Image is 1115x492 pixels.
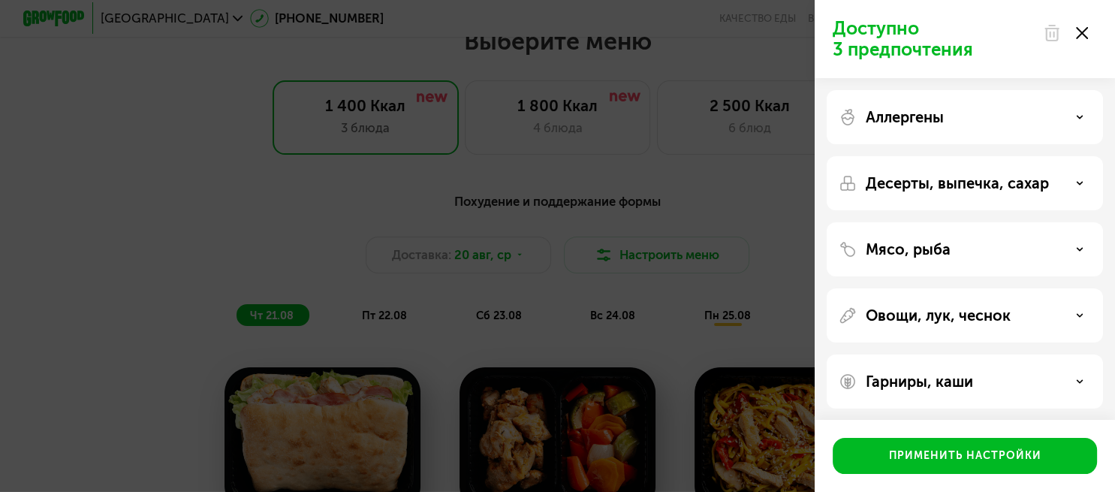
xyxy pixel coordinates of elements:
p: Доступно 3 предпочтения [833,18,1034,60]
div: Применить настройки [889,448,1041,463]
p: Мясо, рыба [866,240,951,258]
p: Овощи, лук, чеснок [866,306,1011,324]
p: Десерты, выпечка, сахар [866,174,1049,192]
button: Применить настройки [833,438,1097,474]
p: Гарниры, каши [866,373,973,391]
p: Аллергены [866,108,944,126]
